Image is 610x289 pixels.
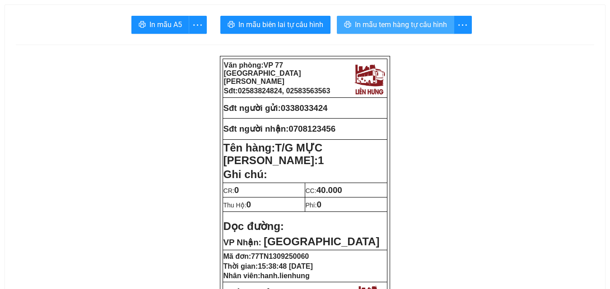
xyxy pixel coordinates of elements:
strong: VP: 77 [GEOGRAPHIC_DATA][PERSON_NAME][GEOGRAPHIC_DATA] [3,16,93,55]
button: printerIn mẫu biên lai tự cấu hình [220,16,331,34]
span: CR: [224,187,239,194]
span: 02583824824, 02583563563 [238,87,331,95]
span: VP Nhận: [224,238,261,247]
span: 0 [247,200,251,209]
span: printer [228,21,235,29]
span: CC: [306,187,342,194]
strong: Sđt: [224,87,331,95]
strong: Phiếu gửi hàng [37,59,98,68]
span: 15:38:48 [DATE] [258,262,313,270]
strong: Nhà xe Liên Hưng [3,5,75,14]
span: [GEOGRAPHIC_DATA] [264,235,379,248]
span: 0708123456 [289,124,335,133]
span: hanh.lienhung [260,272,309,280]
span: Ghi chú: [224,168,267,180]
span: In mẫu biên lai tự cấu hình [238,19,323,30]
strong: Tên hàng: [224,142,324,166]
strong: Sđt người nhận: [224,124,289,133]
img: logo [352,61,386,96]
strong: Thời gian: [224,262,313,270]
img: logo [97,11,132,49]
span: printer [139,21,146,29]
span: printer [344,21,351,29]
button: printerIn mẫu tem hàng tự cấu hình [337,16,454,34]
span: 40.000 [317,185,342,195]
span: In mẫu tem hàng tự cấu hình [355,19,447,30]
span: In mẫu A5 [149,19,182,30]
button: more [454,16,472,34]
span: 0 [234,185,239,195]
strong: Mã đơn: [224,252,309,260]
span: Thu Hộ: [224,202,251,209]
strong: Sđt người gửi: [224,103,281,113]
strong: Nhân viên: [224,272,310,280]
span: 77TN1309250060 [251,252,309,260]
span: T/G MỰC [PERSON_NAME]: [224,142,324,166]
button: printerIn mẫu A5 [131,16,189,34]
strong: Văn phòng: [224,61,301,85]
span: more [189,19,206,31]
span: 1 [318,154,324,166]
span: more [454,19,471,31]
span: VP 77 [GEOGRAPHIC_DATA][PERSON_NAME] [224,61,301,85]
span: Phí: [306,202,321,209]
span: 0338033424 [281,103,328,113]
button: more [189,16,207,34]
strong: Dọc đường: [224,220,284,232]
span: 0 [317,200,321,209]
